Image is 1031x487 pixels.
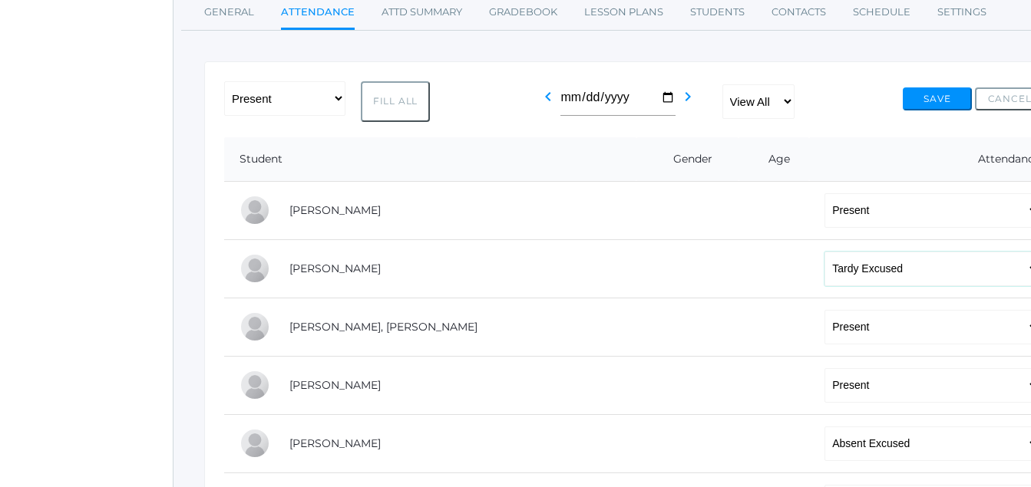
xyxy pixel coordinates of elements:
a: [PERSON_NAME] [289,378,381,392]
button: Save [903,87,972,110]
div: Connor Moe [240,311,270,342]
a: chevron_right [679,94,697,109]
th: Age [739,137,810,182]
th: Gender [636,137,739,182]
button: Fill All [361,81,430,122]
a: [PERSON_NAME] [289,436,381,450]
i: chevron_left [539,87,557,106]
a: [PERSON_NAME], [PERSON_NAME] [289,320,477,334]
div: Roman Neufeld [240,428,270,459]
div: Vonn Diedrich [240,195,270,225]
a: [PERSON_NAME] [289,203,381,217]
div: Roman Moran [240,370,270,400]
i: chevron_right [679,87,697,106]
a: [PERSON_NAME] [289,262,381,275]
a: chevron_left [539,94,557,109]
th: Student [224,137,636,182]
div: Dylan Hammock [240,253,270,284]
